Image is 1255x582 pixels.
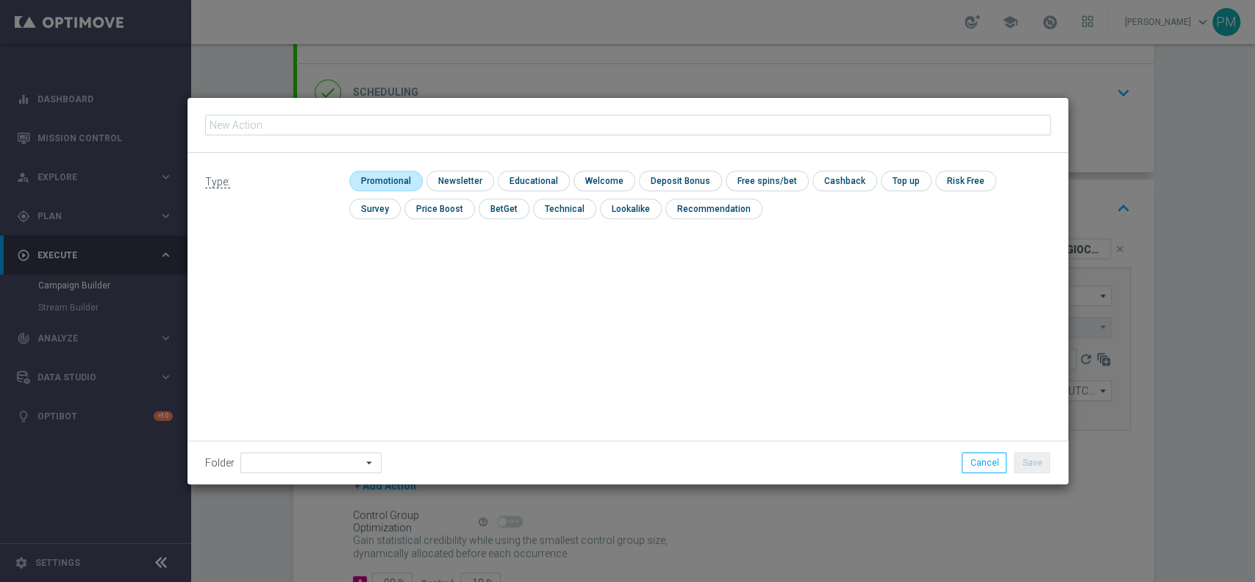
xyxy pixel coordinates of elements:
input: New Action [205,115,1051,135]
span: Type: [205,176,230,188]
i: arrow_drop_down [362,453,377,472]
label: Folder [205,457,235,469]
button: Cancel [962,453,1006,473]
button: Save [1014,453,1050,473]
